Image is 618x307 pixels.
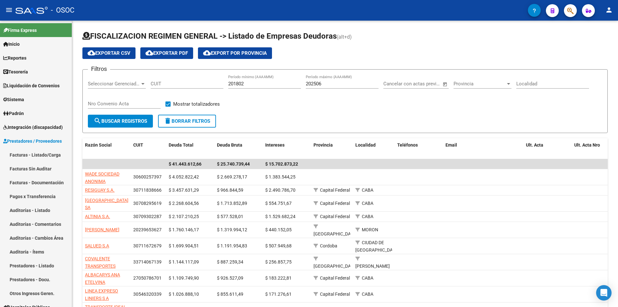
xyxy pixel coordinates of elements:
[133,201,162,206] span: 30708295619
[203,49,211,57] mat-icon: cloud_download
[133,214,162,219] span: 30709302287
[362,292,373,297] span: CABA
[82,32,337,41] span: FISCALIZACION REGIMEN GENERAL -> Listado de Empresas Deudoras
[265,259,292,264] span: $ 256.857,75
[217,214,243,219] span: $ 577.528,01
[3,41,20,48] span: Inicio
[133,227,162,232] span: 20239653627
[88,81,140,87] span: Seleccionar Gerenciador
[3,138,62,145] span: Prestadores / Proveedores
[169,243,199,248] span: $ 1.699.904,51
[265,161,298,167] span: $ 15.702.873,22
[314,264,357,269] span: [GEOGRAPHIC_DATA]
[133,259,162,264] span: 33714067139
[3,96,24,103] span: Sistema
[85,256,116,276] span: COVALENTE TRANSPORTES S.R.L.
[169,227,199,232] span: $ 1.760.146,17
[265,227,292,232] span: $ 440.152,05
[265,187,295,193] span: $ 2.490.786,70
[314,231,357,236] span: [GEOGRAPHIC_DATA]
[311,138,353,159] datatable-header-cell: Provincia
[265,243,292,248] span: $ 507.949,68
[164,117,172,125] mat-icon: delete
[131,138,166,159] datatable-header-cell: CUIT
[263,138,311,159] datatable-header-cell: Intereses
[605,6,613,14] mat-icon: person
[217,259,243,264] span: $ 887.259,34
[5,6,13,14] mat-icon: menu
[320,275,350,281] span: Capital Federal
[217,174,247,179] span: $ 2.669.278,17
[82,47,136,59] button: Exportar CSV
[164,118,210,124] span: Borrar Filtros
[217,161,250,167] span: $ 25.740.739,44
[3,54,26,62] span: Reportes
[133,174,162,179] span: 30600257397
[85,142,112,148] span: Razón Social
[88,50,130,56] span: Exportar CSV
[94,117,101,125] mat-icon: search
[362,201,373,206] span: CABA
[353,138,395,159] datatable-header-cell: Localidad
[526,142,543,148] span: Ult. Acta
[355,240,399,253] span: CIUDAD DE [GEOGRAPHIC_DATA]
[362,214,373,219] span: CABA
[3,82,60,89] span: Liquidación de Convenios
[320,187,350,193] span: Capital Federal
[88,49,95,57] mat-icon: cloud_download
[265,201,292,206] span: $ 554.751,67
[265,174,295,179] span: $ 1.383.544,25
[217,142,242,148] span: Deuda Bruta
[133,275,162,281] span: 27050786701
[217,292,243,297] span: $ 855.611,49
[169,187,199,193] span: $ 3.457.631,29
[217,243,247,248] span: $ 1.191.954,83
[133,187,162,193] span: 30711838666
[265,142,285,148] span: Intereses
[265,214,295,219] span: $ 1.529.682,24
[3,27,37,34] span: Firma Express
[169,201,199,206] span: $ 2.268.604,56
[265,292,292,297] span: $ 171.276,61
[355,142,376,148] span: Localidad
[51,3,74,17] span: - OSOC
[217,201,247,206] span: $ 1.713.852,89
[85,272,120,285] span: ALBACARYS ANA ETELVINA
[85,187,115,193] span: RESIGUAY S.A.
[140,47,193,59] button: Exportar PDF
[158,115,216,128] button: Borrar Filtros
[145,49,153,57] mat-icon: cloud_download
[574,142,600,148] span: Ult. Acta Nro
[214,138,263,159] datatable-header-cell: Deuda Bruta
[85,171,119,184] span: WADE SOCIEDAD ANONIMA
[441,81,449,88] button: Open calendar
[362,275,373,281] span: CABA
[445,142,457,148] span: Email
[314,142,333,148] span: Provincia
[362,187,373,193] span: CABA
[362,227,378,232] span: MORON
[320,214,350,219] span: Capital Federal
[133,243,162,248] span: 30711672679
[133,142,143,148] span: CUIT
[397,142,418,148] span: Teléfonos
[3,124,63,131] span: Integración (discapacidad)
[88,115,153,128] button: Buscar Registros
[454,81,506,87] span: Provincia
[169,214,199,219] span: $ 2.107.210,25
[85,214,110,219] span: ALTINIA S.A.
[443,138,523,159] datatable-header-cell: Email
[169,174,199,179] span: $ 4.052.822,42
[320,243,337,248] span: Cordoba
[145,50,188,56] span: Exportar PDF
[169,292,199,297] span: $ 1.026.888,10
[133,292,162,297] span: 30546320339
[217,187,243,193] span: $ 966.844,59
[169,142,193,148] span: Deuda Total
[88,64,110,73] h3: Filtros
[94,118,147,124] span: Buscar Registros
[173,100,220,108] span: Mostrar totalizadores
[198,47,272,59] button: Export por Provincia
[320,292,350,297] span: Capital Federal
[169,275,199,281] span: $ 1.109.749,90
